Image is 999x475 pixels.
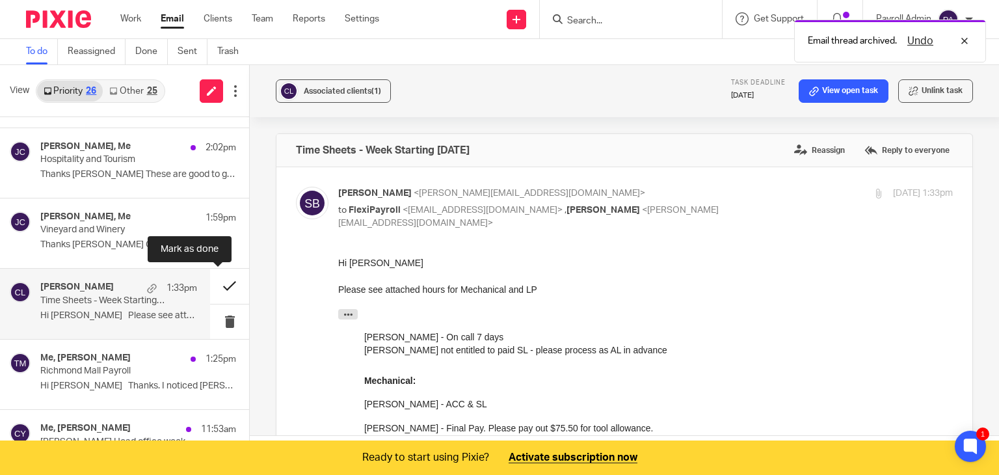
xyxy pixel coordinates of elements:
[40,381,236,392] p: Hi [PERSON_NAME] Thanks. I noticed [PERSON_NAME] has...
[40,310,197,321] p: Hi [PERSON_NAME] Please see attached hours...
[204,12,232,25] a: Clients
[26,141,615,154] p: [PERSON_NAME] - ACC & SL
[371,87,381,95] span: (1)
[26,74,615,114] blockquote: [PERSON_NAME] - On call 7 days [PERSON_NAME] not entitled to paid SL - please process as AL in ad...
[791,141,848,160] label: Reassign
[566,206,640,215] span: [PERSON_NAME]
[3,426,86,437] a: [DOMAIN_NAME]
[276,79,391,103] button: Associated clients(1)
[201,423,236,436] p: 11:53am
[166,282,197,295] p: 1:33pm
[103,81,163,102] a: Other25
[10,84,29,98] span: View
[40,224,197,236] p: Vineyard and Winery
[293,12,325,25] a: Reports
[206,353,236,366] p: 1:25pm
[86,87,96,96] div: 26
[26,261,307,271] span: [PERSON_NAME] - please reimburse $72.35 for work lunch expenses
[903,33,937,49] button: Undo
[304,87,381,95] span: Associated clients
[217,39,248,64] a: Trash
[40,282,114,293] h4: [PERSON_NAME]
[898,79,973,103] button: Unlink task
[26,119,77,129] b: Mechanical:
[938,9,959,30] img: svg%3E
[37,81,103,102] a: Priority26
[26,39,58,64] a: To do
[26,238,202,248] span: [PERSON_NAME] - Overnight allowance x4
[565,206,566,215] span: ,
[338,189,412,198] span: [PERSON_NAME]
[26,213,202,224] span: [PERSON_NAME] - Overnight allowance x4
[40,211,131,223] h4: [PERSON_NAME], Me
[26,167,315,177] span: [PERSON_NAME] - Final Pay. Please pay out $75.50 for tool allowance.
[161,12,184,25] a: Email
[40,437,197,448] p: [PERSON_NAME] Head office week ending [DATE]
[68,39,126,64] a: Reassigned
[10,353,31,373] img: svg%3E
[40,141,131,152] h4: [PERSON_NAME], Me
[10,141,31,162] img: svg%3E
[252,12,273,25] a: Team
[861,141,953,160] label: Reply to everyone
[40,239,236,251] p: Thanks [PERSON_NAME] Good pick up re Emerald – I...
[731,79,786,86] span: Task deadline
[40,169,236,180] p: Thanks [PERSON_NAME] These are good to go. ...
[120,12,141,25] a: Work
[808,34,897,47] p: Email thread archived.
[95,400,271,407] span: - [STREET_ADDRESS][PERSON_NAME][PERSON_NAME]
[403,206,563,215] span: <[EMAIL_ADDRESS][DOMAIN_NAME]>
[414,189,645,198] span: <[PERSON_NAME][EMAIL_ADDRESS][DOMAIN_NAME]>
[799,79,888,103] a: View open task
[135,39,168,64] a: Done
[296,187,328,219] img: svg%3E
[10,211,31,232] img: svg%3E
[40,423,131,434] h4: Me, [PERSON_NAME]
[4,440,613,456] span: The information contained in this transmission is confidential and may be legally privileged. It ...
[40,154,197,165] p: Hospitality and Tourism
[349,206,401,215] span: FlexiPayroll
[296,144,470,157] h4: Time Sheets - Week Starting [DATE]
[40,366,197,377] p: Richmond Mall Payroll
[338,206,347,215] span: to
[976,428,989,441] div: 1
[26,189,615,202] p: [PERSON_NAME] - Overnight allowance x1
[10,423,31,444] img: svg%3E
[206,211,236,224] p: 1:59pm
[279,81,299,101] img: svg%3E
[178,39,207,64] a: Sent
[731,90,786,101] p: [DATE]
[40,295,166,306] p: Time Sheets - Week Starting [DATE]
[147,87,157,96] div: 25
[206,141,236,154] p: 2:02pm
[26,10,91,28] img: Pixie
[40,353,131,364] h4: Me, [PERSON_NAME]
[10,282,31,303] img: svg%3E
[893,187,953,200] p: [DATE] 1:33pm
[345,12,379,25] a: Settings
